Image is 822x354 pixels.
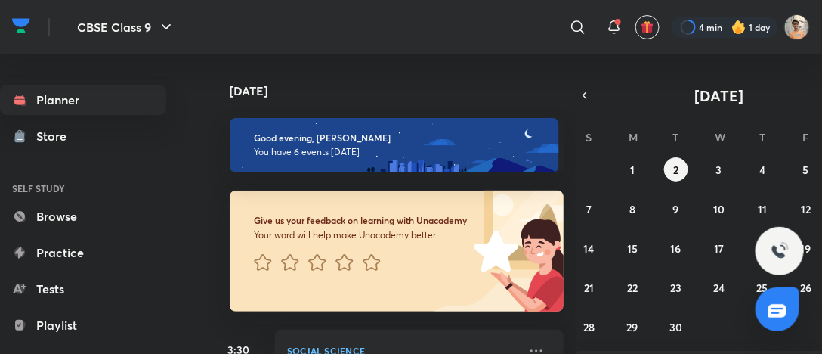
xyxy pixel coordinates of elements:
[12,14,30,37] img: Company Logo
[713,281,725,295] abbr: September 24, 2025
[620,197,644,221] button: September 8, 2025
[68,12,184,42] button: CBSE Class 9
[784,14,810,40] img: Aashman Srivastava
[254,229,470,241] p: Your word will help make Unacademy better
[771,242,789,260] img: ttu
[664,197,688,221] button: September 9, 2025
[230,85,579,97] h4: [DATE]
[627,281,638,295] abbr: September 22, 2025
[716,163,722,177] abbr: September 3, 2025
[801,202,811,216] abbr: September 12, 2025
[801,241,811,256] abbr: September 19, 2025
[627,241,638,256] abbr: September 15, 2025
[794,157,818,182] button: September 5, 2025
[254,215,470,226] h6: Give us your feedback on learning with Unacademy
[759,130,765,144] abbr: Thursday
[620,275,644,300] button: September 22, 2025
[627,320,638,334] abbr: September 29, 2025
[715,130,726,144] abbr: Wednesday
[794,275,818,300] button: September 26, 2025
[707,275,731,300] button: September 24, 2025
[664,275,688,300] button: September 23, 2025
[230,118,559,172] img: evening
[577,315,601,339] button: September 28, 2025
[629,130,638,144] abbr: Monday
[620,236,644,260] button: September 15, 2025
[584,281,594,295] abbr: September 21, 2025
[750,275,774,300] button: September 25, 2025
[673,130,679,144] abbr: Tuesday
[664,315,688,339] button: September 30, 2025
[707,197,731,221] button: September 10, 2025
[577,236,601,260] button: September 14, 2025
[673,163,678,177] abbr: September 2, 2025
[12,14,30,41] a: Company Logo
[630,163,635,177] abbr: September 1, 2025
[664,236,688,260] button: September 16, 2025
[669,320,682,334] abbr: September 30, 2025
[794,197,818,221] button: September 12, 2025
[757,281,768,295] abbr: September 25, 2025
[620,157,644,182] button: September 1, 2025
[713,202,725,216] abbr: September 10, 2025
[750,197,774,221] button: September 11, 2025
[422,191,564,312] img: feedback_image
[750,157,774,182] button: September 4, 2025
[583,320,595,334] abbr: September 28, 2025
[731,20,746,35] img: streak
[707,236,731,260] button: September 17, 2025
[714,241,724,256] abbr: September 17, 2025
[794,236,818,260] button: September 19, 2025
[586,202,592,216] abbr: September 7, 2025
[586,130,592,144] abbr: Sunday
[803,130,809,144] abbr: Friday
[695,85,744,106] span: [DATE]
[641,20,654,34] img: avatar
[577,197,601,221] button: September 7, 2025
[673,202,679,216] abbr: September 9, 2025
[670,281,681,295] abbr: September 23, 2025
[664,157,688,182] button: September 2, 2025
[758,202,767,216] abbr: September 11, 2025
[584,241,595,256] abbr: September 14, 2025
[759,163,765,177] abbr: September 4, 2025
[36,127,76,145] div: Store
[707,157,731,182] button: September 3, 2025
[577,275,601,300] button: September 21, 2025
[254,146,539,158] p: You have 6 events [DATE]
[750,236,774,260] button: September 18, 2025
[635,15,660,39] button: avatar
[800,281,811,295] abbr: September 26, 2025
[254,132,539,144] h6: Good evening, [PERSON_NAME]
[620,315,644,339] button: September 29, 2025
[803,163,809,177] abbr: September 5, 2025
[671,241,681,256] abbr: September 16, 2025
[629,202,635,216] abbr: September 8, 2025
